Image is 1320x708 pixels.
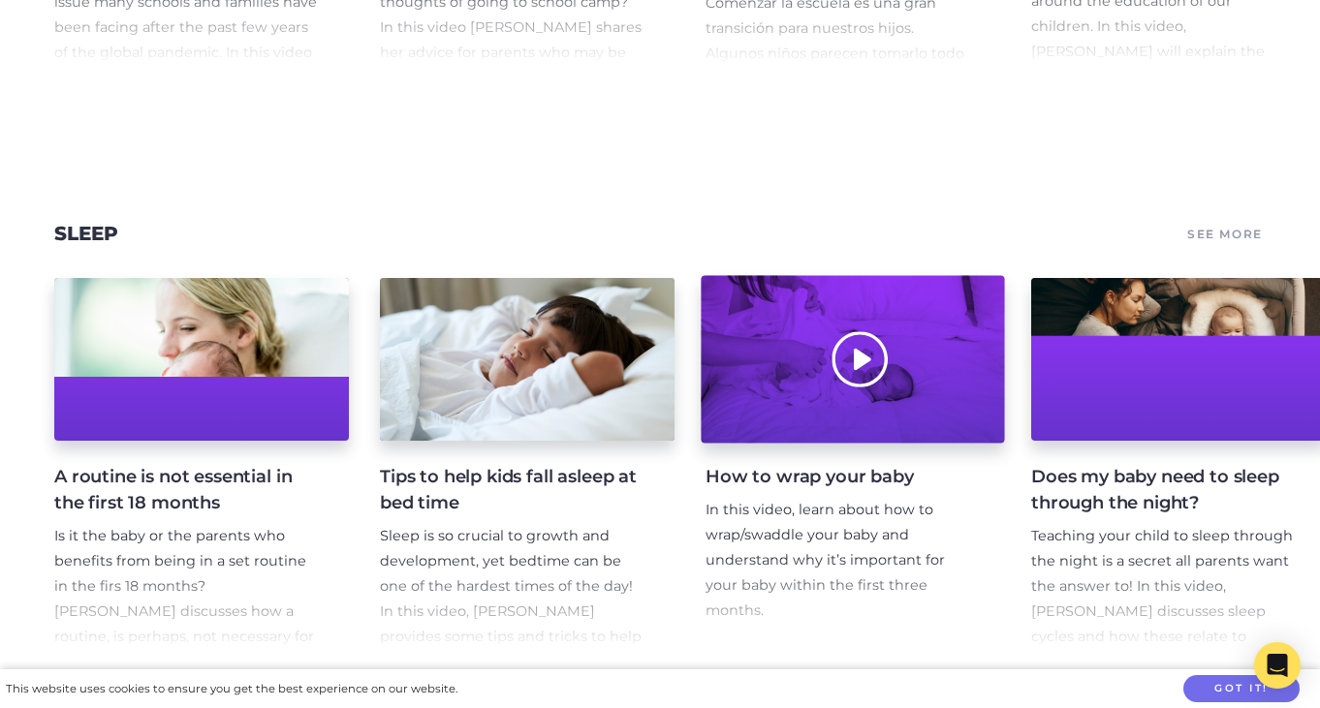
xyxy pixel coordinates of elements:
a: Tips to help kids fall asleep at bed time Sleep is so crucial to growth and development, yet bedt... [380,278,675,650]
span: Teaching your child to sleep through the night is a secret all parents want the answer to! In thi... [1031,527,1293,695]
span: Sleep is so crucial to growth and development, yet bedtime can be one of the hardest times of the... [380,527,642,670]
h4: Tips to help kids fall asleep at bed time [380,464,644,516]
a: Sleep [54,222,118,245]
div: This website uses cookies to ensure you get the best experience on our website. [6,679,457,699]
button: Got it! [1183,675,1300,703]
span: Is it the baby or the parents who benefits from being in a set routine in the firs 18 months? [PE... [54,527,314,695]
a: How to wrap your baby In this video, learn about how to wrap/swaddle your baby and understand why... [706,278,1000,650]
h4: Does my baby need to sleep through the night? [1031,464,1295,516]
h4: How to wrap your baby [706,464,969,490]
span: In this video, learn about how to wrap/swaddle your baby and understand why it’s important for yo... [706,501,945,619]
a: See More [1184,220,1266,247]
div: Open Intercom Messenger [1254,642,1301,689]
h4: A routine is not essential in the first 18 months [54,464,318,516]
a: A routine is not essential in the first 18 months Is it the baby or the parents who benefits from... [54,278,349,650]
